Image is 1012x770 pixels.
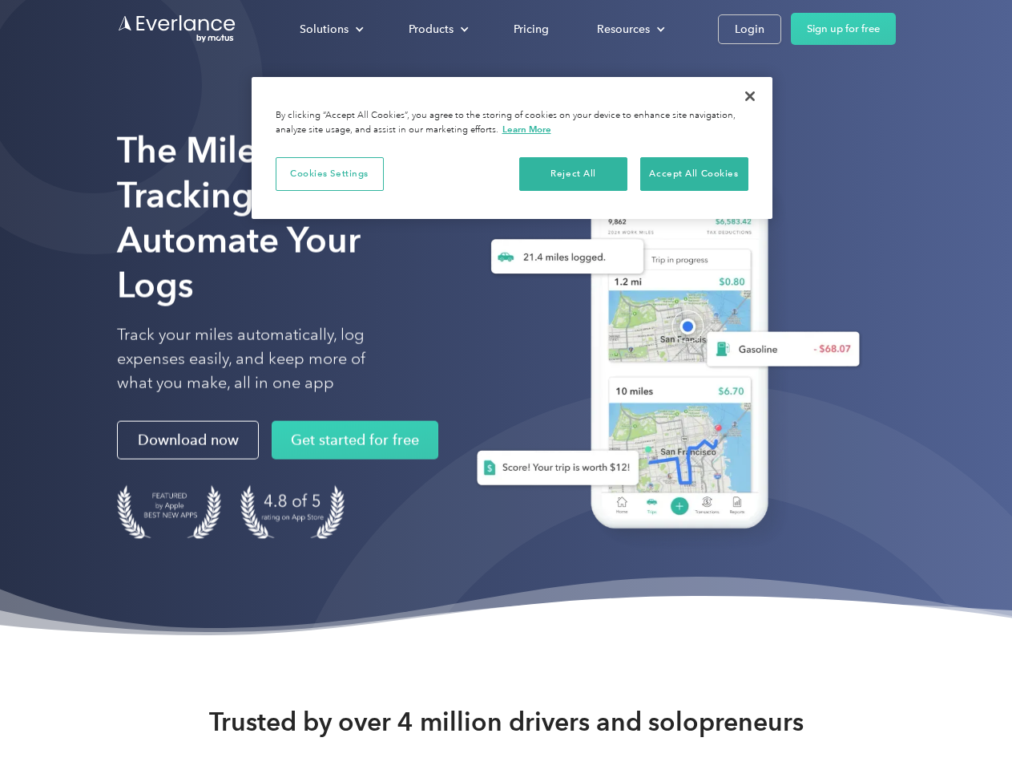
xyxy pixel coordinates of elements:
img: Badge for Featured by Apple Best New Apps [117,485,221,539]
strong: Trusted by over 4 million drivers and solopreneurs [209,706,804,738]
div: Login [735,19,764,39]
div: Privacy [252,77,772,219]
div: Products [409,19,454,39]
p: Track your miles automatically, log expenses easily, and keep more of what you make, all in one app [117,323,403,395]
div: Products [393,15,482,43]
a: Download now [117,421,259,460]
button: Reject All [519,157,627,191]
div: Solutions [284,15,377,43]
a: Pricing [498,15,565,43]
a: Go to homepage [117,14,237,44]
div: Pricing [514,19,549,39]
div: Cookie banner [252,77,772,219]
button: Close [732,79,768,114]
div: Solutions [300,19,349,39]
button: Accept All Cookies [640,157,748,191]
div: Resources [597,19,650,39]
a: Sign up for free [791,13,896,45]
button: Cookies Settings [276,157,384,191]
div: By clicking “Accept All Cookies”, you agree to the storing of cookies on your device to enhance s... [276,109,748,137]
a: Login [718,14,781,44]
img: Everlance, mileage tracker app, expense tracking app [451,152,873,553]
a: Get started for free [272,421,438,460]
a: More information about your privacy, opens in a new tab [502,124,551,135]
img: 4.9 out of 5 stars on the app store [240,485,345,539]
div: Resources [581,15,678,43]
